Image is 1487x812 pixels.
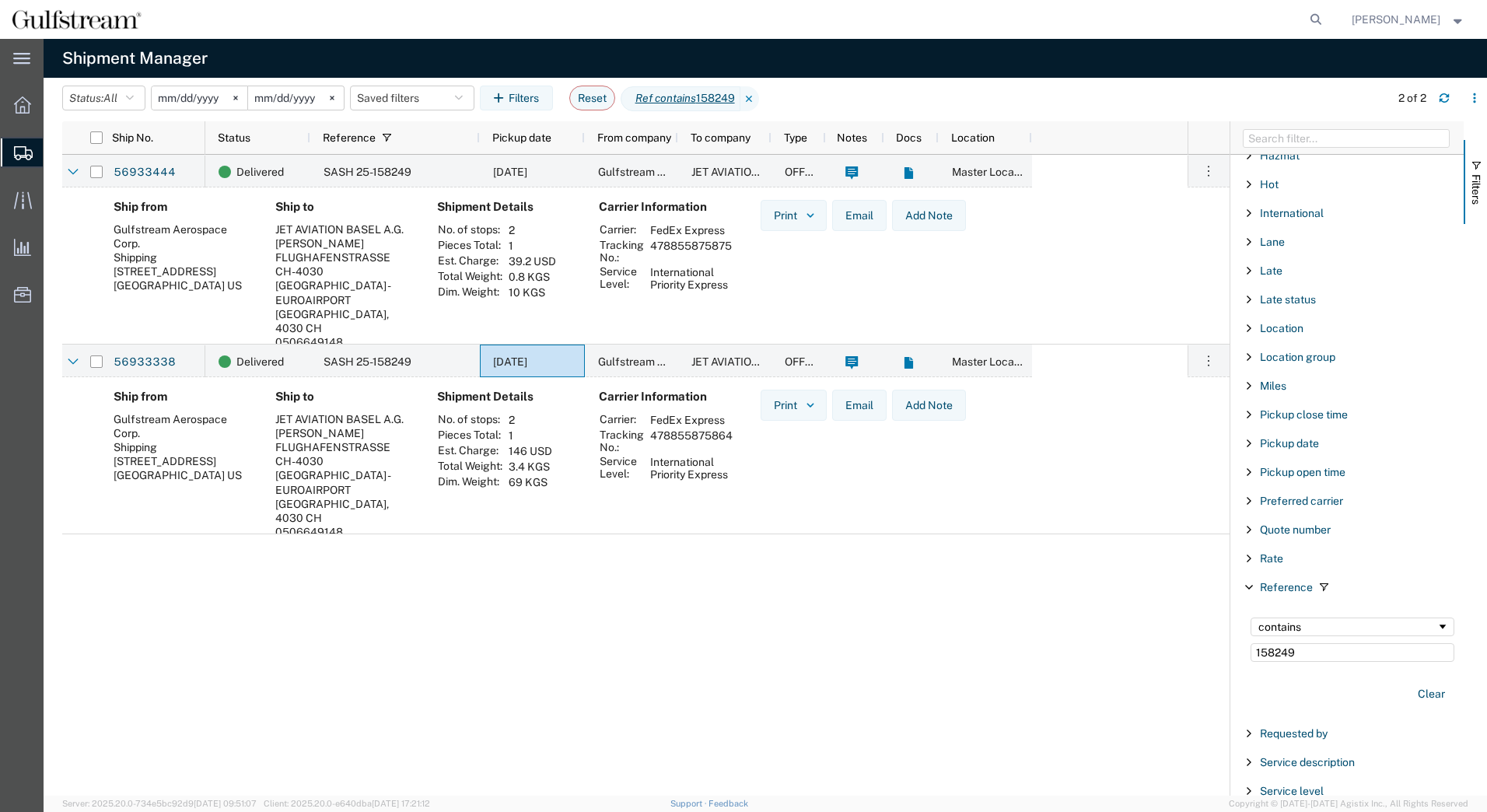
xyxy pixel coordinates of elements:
[62,39,208,78] h4: Shipment Manager
[599,412,645,428] th: Carrier:
[599,428,645,454] th: Tracking No.:
[437,254,503,269] th: Est. Charge:
[1260,523,1331,536] span: Quote number
[275,390,412,404] h4: Ship to
[62,799,257,808] span: Server: 2025.20.0-734e5bc92d9
[1229,797,1468,810] span: Copyright © [DATE]-[DATE] Agistix Inc., All Rights Reserved
[275,412,412,426] div: JET AVIATION BASEL A.G.
[1398,90,1426,107] div: 2 of 2
[598,166,740,178] span: Gulfstream Aerospace Corp.
[837,131,867,144] span: Notes
[114,250,250,264] div: Shipping
[275,440,412,454] div: FLUGHAFENSTRASSE
[597,131,671,144] span: From company
[275,525,412,539] div: 0506649148
[437,390,574,404] h4: Shipment Details
[437,443,503,459] th: Est. Charge:
[503,238,562,254] td: 1
[785,355,830,368] span: OFFLINE
[503,285,562,300] td: 10 KGS
[761,390,827,421] button: Print
[1260,756,1355,768] span: Service description
[803,398,817,412] img: dropdown
[1260,727,1328,740] span: Requested by
[503,428,558,443] td: 1
[1260,581,1313,593] span: Reference
[275,426,412,440] div: [PERSON_NAME]
[785,166,830,178] span: OFFLINE
[761,200,827,231] button: Print
[784,131,807,144] span: Type
[323,131,376,144] span: Reference
[832,390,887,421] button: Email
[493,355,527,368] span: 09/24/2025
[275,250,412,264] div: FLUGHAFENSTRASSE
[437,428,503,443] th: Pieces Total:
[437,222,503,238] th: No. of stops:
[480,86,553,110] button: Filters
[635,90,696,107] i: Ref contains
[599,264,645,292] th: Service Level:
[324,166,411,178] span: SASH 25-158249
[1408,681,1454,707] button: Clear
[599,454,645,482] th: Service Level:
[1251,618,1454,636] div: Filtering operator
[691,166,820,178] span: JET AVIATION BASEL A.G.
[645,454,738,482] td: International Priority Express
[1260,322,1303,334] span: Location
[114,200,250,214] h4: Ship from
[1260,552,1283,565] span: Rate
[1260,149,1300,162] span: Hazmat
[896,131,922,144] span: Docs
[114,468,250,482] div: [GEOGRAPHIC_DATA] US
[264,799,430,808] span: Client: 2025.20.0-e640dba
[1260,264,1282,277] span: Late
[248,86,344,110] input: Not set
[1260,293,1316,306] span: Late status
[645,412,738,428] td: FedEx Express
[645,428,738,454] td: 478855875864
[11,8,142,31] img: logo
[437,459,503,474] th: Total Weight:
[951,131,995,144] span: Location
[437,474,503,490] th: Dim. Weight:
[1351,10,1466,29] button: [PERSON_NAME]
[892,200,966,231] button: Add Note
[324,355,411,368] span: SASH 25-158249
[275,335,412,349] div: 0506649148
[218,131,250,144] span: Status
[275,497,412,525] div: [GEOGRAPHIC_DATA], 4030 CH
[236,156,284,188] span: Delivered
[709,799,748,808] a: Feedback
[62,86,145,110] button: Status:All
[103,92,117,104] span: All
[1260,178,1279,191] span: Hot
[275,222,412,236] div: JET AVIATION BASEL A.G.
[236,345,284,378] span: Delivered
[803,208,817,222] img: dropdown
[645,222,737,238] td: FedEx Express
[645,264,737,292] td: International Priority Express
[1260,408,1348,421] span: Pickup close time
[503,412,558,428] td: 2
[599,200,723,214] h4: Carrier Information
[113,160,177,185] a: 56933444
[113,350,177,375] a: 56933338
[599,222,645,238] th: Carrier:
[569,86,615,110] button: Reset
[152,86,247,110] input: Not set
[503,474,558,490] td: 69 KGS
[503,222,562,238] td: 2
[1260,495,1343,507] span: Preferred carrier
[503,269,562,285] td: 0.8 KGS
[952,355,1033,368] span: Master Location
[670,799,709,808] a: Support
[503,254,562,269] td: 39.2 USD
[599,390,723,404] h4: Carrier Information
[437,238,503,254] th: Pieces Total:
[1243,129,1450,148] input: Filter Columns Input
[493,166,527,178] span: 09/24/2025
[194,799,257,808] span: [DATE] 09:51:07
[1260,466,1345,478] span: Pickup open time
[621,86,740,111] span: Ref contains 158249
